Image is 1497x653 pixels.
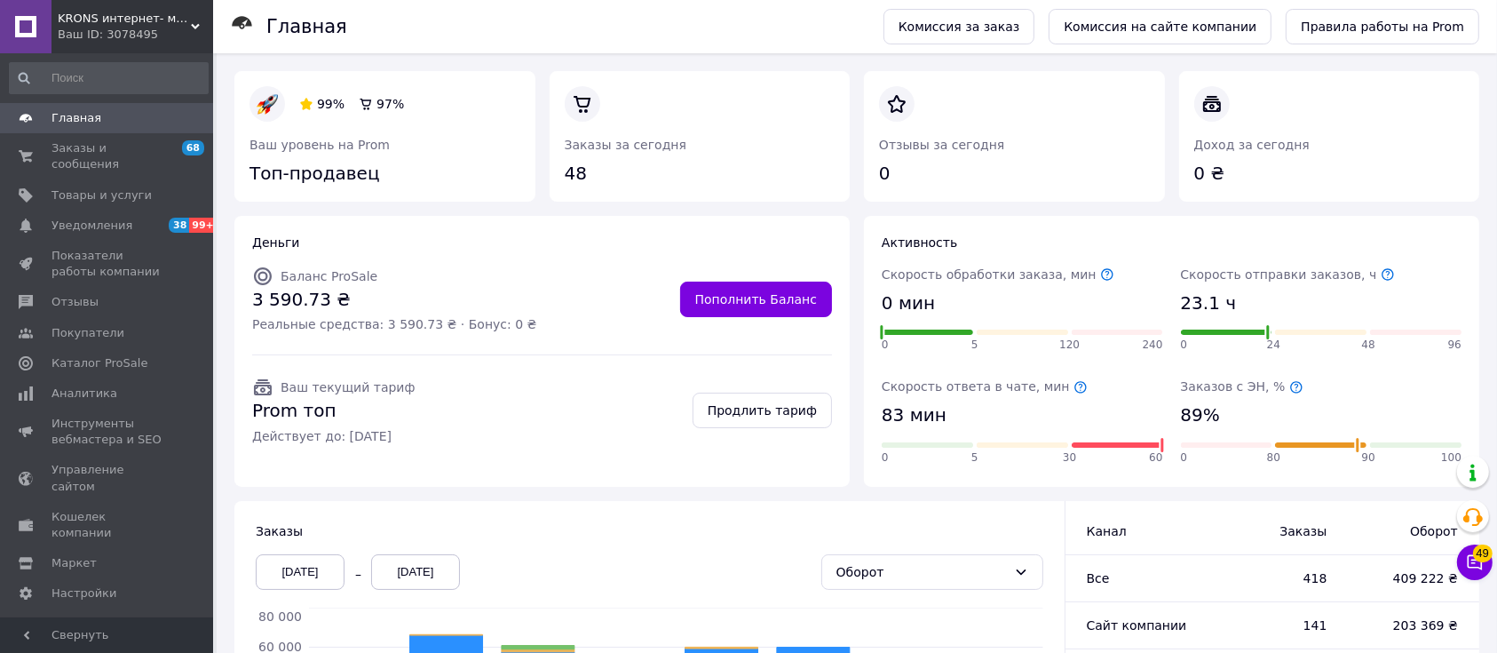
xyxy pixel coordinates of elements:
[281,380,415,394] span: Ваш текущий тариф
[51,509,164,541] span: Кошелек компании
[266,16,347,37] h1: Главная
[971,450,978,466] span: 5
[1181,291,1237,316] span: 23.1 ч
[971,338,978,353] span: 5
[883,9,1035,44] a: Комиссия за заказ
[1363,617,1458,634] span: 203 369 ₴
[1063,450,1076,466] span: 30
[1181,338,1188,353] span: 0
[1224,617,1327,634] span: 141
[9,62,209,94] input: Поиск
[189,218,218,233] span: 99+
[252,427,415,445] span: Действует до: [DATE]
[51,187,152,203] span: Товары и услуги
[376,97,404,111] span: 97%
[1181,379,1303,394] span: Заказов с ЭН, %
[51,462,164,494] span: Управление сайтом
[258,609,302,624] tspan: 80 000
[1087,524,1127,538] span: Канал
[51,218,132,234] span: Уведомления
[882,379,1088,394] span: Скорость ответа в чате, мин
[51,355,147,371] span: Каталог ProSale
[51,555,97,571] span: Маркет
[882,267,1114,282] span: Скорость обработки заказа, мин
[51,248,164,280] span: Показатели работы компании
[1286,9,1479,44] a: Правила работы на Prom
[1181,450,1188,466] span: 0
[1087,571,1110,585] span: Все
[51,294,99,310] span: Отзывы
[51,110,101,126] span: Главная
[1362,450,1375,466] span: 90
[51,325,124,341] span: Покупатели
[836,562,1007,582] div: Оборот
[1473,545,1493,562] span: 49
[1087,618,1187,633] span: Сайт компании
[371,554,460,590] div: [DATE]
[51,140,164,172] span: Заказы и сообщения
[1149,450,1162,466] span: 60
[252,287,536,313] span: 3 590.73 ₴
[882,291,935,316] span: 0 мин
[58,11,191,27] span: KRONS интернет- магазин
[58,27,213,43] div: Ваш ID: 3078495
[1224,522,1327,540] span: Заказы
[256,524,303,538] span: Заказы
[693,393,832,428] a: Продлить тариф
[51,416,164,448] span: Инструменты вебмастера и SEO
[1363,522,1458,540] span: Оборот
[182,140,204,155] span: 68
[281,269,377,283] span: Баланс ProSale
[252,315,536,333] span: Реальные средства: 3 590.73 ₴ · Бонус: 0 ₴
[1143,338,1163,353] span: 240
[1441,450,1461,466] span: 100
[256,554,345,590] div: [DATE]
[882,338,889,353] span: 0
[1267,450,1280,466] span: 80
[252,398,415,424] span: Prom топ
[51,386,117,402] span: Аналитика
[1457,545,1493,580] button: Чат с покупателем49
[51,585,116,601] span: Настройки
[1224,569,1327,587] span: 418
[680,282,832,317] a: Пополнить Баланс
[317,97,345,111] span: 99%
[1267,338,1280,353] span: 24
[1049,9,1271,44] a: Комиссия на сайте компании
[1059,338,1080,353] span: 120
[252,235,299,250] span: Деньги
[1181,402,1220,428] span: 89%
[1448,338,1461,353] span: 96
[1362,338,1375,353] span: 48
[169,218,189,233] span: 38
[1363,569,1458,587] span: 409 222 ₴
[882,450,889,466] span: 0
[882,235,957,250] span: Активность
[882,402,947,428] span: 83 мин
[1181,267,1395,282] span: Скорость отправки заказов, ч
